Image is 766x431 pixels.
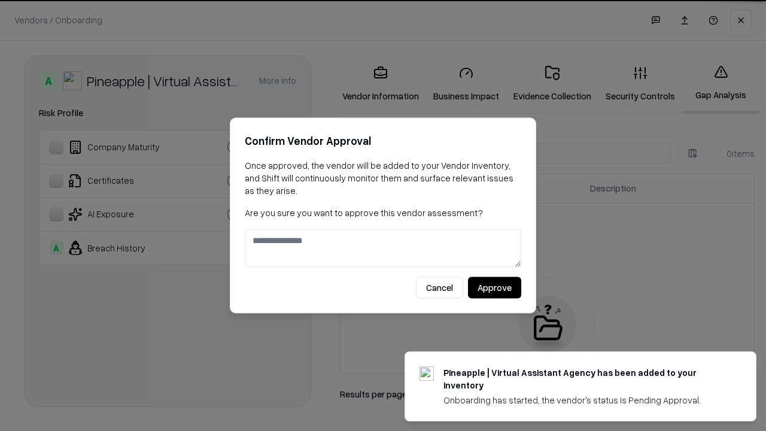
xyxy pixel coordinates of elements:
p: Are you sure you want to approve this vendor assessment? [245,207,521,219]
button: Cancel [416,277,463,299]
p: Once approved, the vendor will be added to your Vendor Inventory, and Shift will continuously mon... [245,159,521,197]
div: Pineapple | Virtual Assistant Agency has been added to your inventory [443,366,727,391]
button: Approve [468,277,521,299]
img: trypineapple.com [420,366,434,381]
h2: Confirm Vendor Approval [245,132,521,150]
div: Onboarding has started, the vendor's status is Pending Approval. [443,394,727,406]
